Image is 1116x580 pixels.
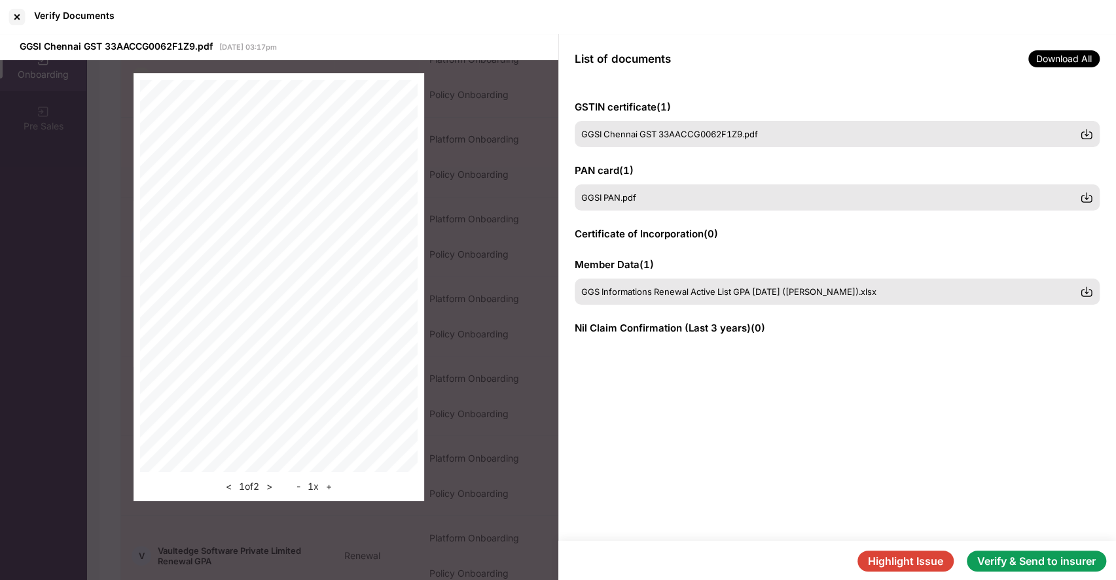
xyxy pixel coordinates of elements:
span: Nil Claim Confirmation (Last 3 years) ( 0 ) [575,322,765,334]
div: Verify Documents [34,10,115,21]
img: svg+xml;base64,PHN2ZyBpZD0iRG93bmxvYWQtMzJ4MzIiIHhtbG5zPSJodHRwOi8vd3d3LnczLm9yZy8yMDAwL3N2ZyIgd2... [1080,191,1093,204]
button: > [262,479,276,494]
button: Verify & Send to insurer [967,551,1106,571]
span: List of documents [575,52,671,65]
span: GGS Informations Renewal Active List GPA [DATE] ([PERSON_NAME]).xlsx [581,286,876,297]
span: GGSI PAN.pdf [581,192,636,203]
button: Highlight Issue [857,551,954,571]
div: 1 of 2 [222,479,276,494]
button: + [322,479,336,494]
button: - [293,479,304,494]
span: Member Data ( 1 ) [575,258,654,271]
span: PAN card ( 1 ) [575,164,634,177]
img: svg+xml;base64,PHN2ZyBpZD0iRG93bmxvYWQtMzJ4MzIiIHhtbG5zPSJodHRwOi8vd3d3LnczLm9yZy8yMDAwL3N2ZyIgd2... [1080,128,1093,141]
div: 1 x [293,479,336,494]
span: Certificate of Incorporation ( 0 ) [575,228,718,240]
span: GGSI Chennai GST 33AACCG0062F1Z9.pdf [20,41,213,52]
span: [DATE] 03:17pm [219,43,277,52]
span: Download All [1028,50,1100,67]
img: svg+xml;base64,PHN2ZyBpZD0iRG93bmxvYWQtMzJ4MzIiIHhtbG5zPSJodHRwOi8vd3d3LnczLm9yZy8yMDAwL3N2ZyIgd2... [1080,285,1093,298]
span: GSTIN certificate ( 1 ) [575,101,671,113]
span: GGSI Chennai GST 33AACCG0062F1Z9.pdf [581,129,758,139]
button: < [222,479,236,494]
